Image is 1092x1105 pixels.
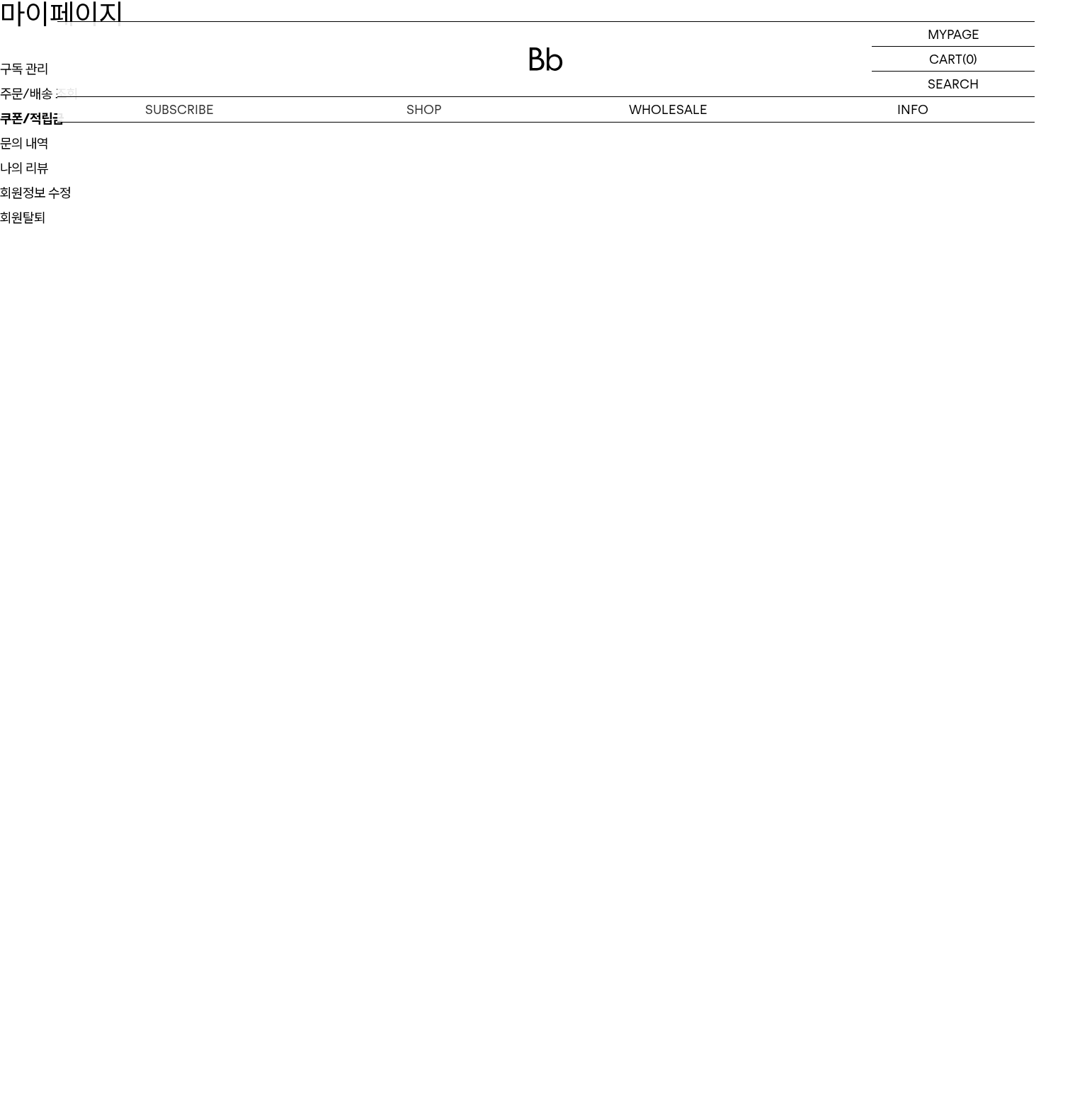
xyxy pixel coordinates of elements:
p: CART [929,47,962,71]
p: MYPAGE [928,22,979,46]
a: MYPAGE [872,22,1035,47]
img: 로고 [529,47,563,71]
a: CART (0) [872,47,1035,72]
a: SUBSCRIBE [57,97,302,122]
p: INFO [790,97,1035,122]
p: WHOLESALE [546,97,790,122]
p: (0) [962,47,977,71]
a: SHOP [302,97,546,122]
p: SEARCH [928,72,979,96]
